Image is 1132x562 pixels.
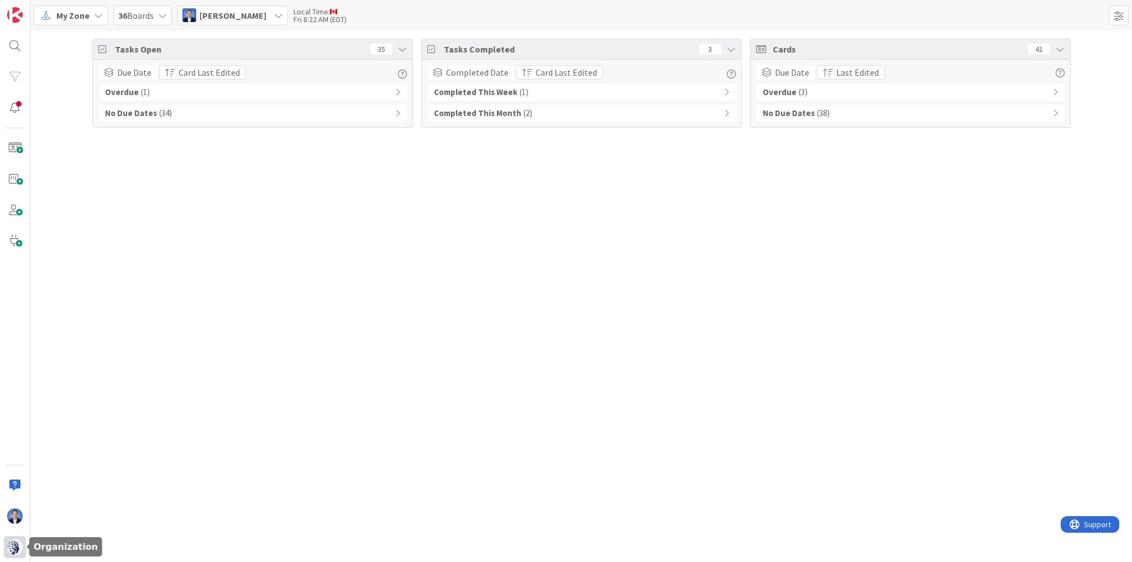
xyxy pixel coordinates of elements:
[23,2,50,15] span: Support
[773,43,1023,56] span: Cards
[159,107,172,120] span: ( 34 )
[370,44,392,55] div: 35
[520,86,528,99] span: ( 1 )
[141,86,150,99] span: ( 1 )
[34,542,98,552] h5: Organization
[159,65,246,80] button: Card Last Edited
[699,44,721,55] div: 3
[523,107,532,120] span: ( 2 )
[799,86,808,99] span: ( 3 )
[105,86,139,99] b: Overdue
[7,7,23,23] img: Visit kanbanzone.com
[817,107,830,120] span: ( 38 )
[1028,44,1050,55] div: 41
[817,65,885,80] button: Last Edited
[179,66,240,79] span: Card Last Edited
[105,107,157,120] b: No Due Dates
[516,65,603,80] button: Card Last Edited
[446,66,509,79] span: Completed Date
[763,86,796,99] b: Overdue
[444,43,694,56] span: Tasks Completed
[763,107,815,120] b: No Due Dates
[536,66,597,79] span: Card Last Edited
[182,8,196,22] img: DP
[115,43,365,56] span: Tasks Open
[117,66,151,79] span: Due Date
[294,8,347,15] div: Local Time:
[836,66,879,79] span: Last Edited
[330,9,337,14] img: ca.png
[294,15,347,23] div: Fri 8:22 AM (EDT)
[775,66,809,79] span: Due Date
[118,9,154,22] span: Boards
[118,10,127,21] b: 36
[56,9,90,22] span: My Zone
[200,9,266,22] span: [PERSON_NAME]
[434,86,517,99] b: Completed This Week
[434,107,521,120] b: Completed This Month
[7,539,23,555] img: avatar
[7,508,23,524] img: DP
